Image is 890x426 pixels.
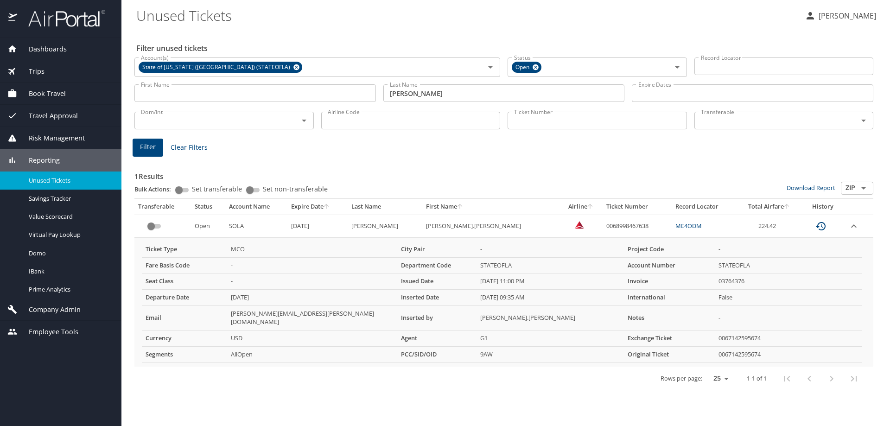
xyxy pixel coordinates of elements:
[715,290,862,306] td: False
[484,61,497,74] button: Open
[661,375,702,381] p: Rows per page:
[624,331,715,347] th: Exchange Ticket
[477,242,624,257] td: -
[17,133,85,143] span: Risk Management
[477,273,624,290] td: [DATE] 11:00 PM
[136,1,797,30] h1: Unused Tickets
[139,63,296,72] span: State of [US_STATE] ([GEOGRAPHIC_DATA]) (STATEOFLA)
[397,331,477,347] th: Agent
[477,306,624,331] td: [PERSON_NAME].[PERSON_NAME]
[715,346,862,362] td: 0067142595674
[17,155,60,165] span: Reporting
[142,290,227,306] th: Departure Date
[17,44,67,54] span: Dashboards
[624,290,715,306] th: International
[422,215,560,237] td: [PERSON_NAME].[PERSON_NAME]
[17,327,78,337] span: Employee Tools
[227,331,397,347] td: USD
[747,375,767,381] p: 1-1 of 1
[29,230,110,239] span: Virtual Pay Lookup
[737,215,801,237] td: 224.42
[575,220,584,229] img: Delta Airlines
[29,285,110,294] span: Prime Analytics
[227,346,397,362] td: AllOpen
[140,141,156,153] span: Filter
[603,199,672,215] th: Ticket Number
[134,185,178,193] p: Bulk Actions:
[715,242,862,257] td: -
[142,331,227,347] th: Currency
[227,242,397,257] td: MCO
[142,346,227,362] th: Segments
[397,306,477,331] th: Inserted by
[134,199,873,391] table: custom pagination table
[512,63,535,72] span: Open
[477,290,624,306] td: [DATE] 09:35 AM
[139,62,302,73] div: State of [US_STATE] ([GEOGRAPHIC_DATA]) (STATEOFLA)
[29,212,110,221] span: Value Scorecard
[287,215,347,237] td: [DATE]
[624,257,715,273] th: Account Number
[715,273,862,290] td: 03764376
[17,89,66,99] span: Book Travel
[142,242,227,257] th: Ticket Type
[192,186,242,192] span: Set transferable
[397,290,477,306] th: Inserted Date
[171,142,208,153] span: Clear Filters
[191,199,225,215] th: Status
[17,111,78,121] span: Travel Approval
[133,139,163,157] button: Filter
[227,306,397,331] td: [PERSON_NAME][EMAIL_ADDRESS][PERSON_NAME][DOMAIN_NAME]
[787,184,835,192] a: Download Report
[225,215,288,237] td: SOLA
[29,194,110,203] span: Savings Tracker
[138,203,187,211] div: Transferable
[17,66,44,76] span: Trips
[397,257,477,273] th: Department Code
[29,267,110,276] span: IBank
[142,257,227,273] th: Fare Basis Code
[142,306,227,331] th: Email
[477,257,624,273] td: STATEOFLA
[134,165,873,182] h3: 1 Results
[225,199,288,215] th: Account Name
[477,331,624,347] td: G1
[298,114,311,127] button: Open
[397,273,477,290] th: Issued Date
[587,204,594,210] button: sort
[816,10,876,21] p: [PERSON_NAME]
[857,114,870,127] button: Open
[227,273,397,290] td: -
[29,176,110,185] span: Unused Tickets
[227,257,397,273] td: -
[801,199,844,215] th: History
[784,204,790,210] button: sort
[671,61,684,74] button: Open
[8,9,18,27] img: icon-airportal.png
[324,204,330,210] button: sort
[348,199,423,215] th: Last Name
[624,306,715,331] th: Notes
[142,242,862,363] table: more info about unused tickets
[18,9,105,27] img: airportal-logo.png
[715,331,862,347] td: 0067142595674
[397,346,477,362] th: PCC/SID/OID
[191,215,225,237] td: Open
[477,346,624,362] td: 9AW
[675,222,702,230] a: ME4ODM
[348,215,423,237] td: [PERSON_NAME]
[263,186,328,192] span: Set non-transferable
[848,221,859,232] button: expand row
[167,139,211,156] button: Clear Filters
[624,242,715,257] th: Project Code
[136,41,875,56] h2: Filter unused tickets
[737,199,801,215] th: Total Airfare
[624,273,715,290] th: Invoice
[287,199,347,215] th: Expire Date
[17,305,81,315] span: Company Admin
[801,7,880,24] button: [PERSON_NAME]
[142,273,227,290] th: Seat Class
[29,249,110,258] span: Domo
[715,306,862,331] td: -
[857,182,870,195] button: Open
